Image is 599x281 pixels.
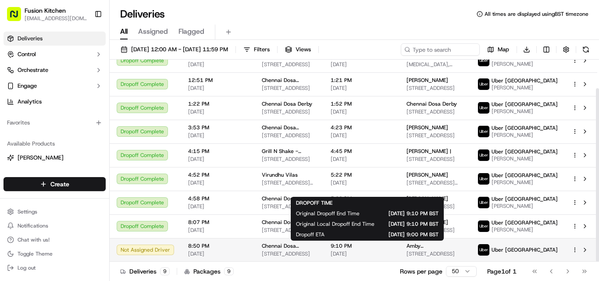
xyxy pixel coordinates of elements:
[498,46,509,53] span: Map
[296,231,324,238] span: Dropoff ETA
[4,220,106,232] button: Notifications
[188,108,248,115] span: [DATE]
[339,231,439,238] span: [DATE] 9:00 PM BST
[296,210,360,217] span: Original Dropoff End Time
[478,126,489,137] img: uber-new-logo.jpeg
[7,170,102,178] a: Fleet
[188,61,248,68] span: [DATE]
[406,148,451,155] span: [PERSON_NAME] |
[4,32,106,46] a: Deliveries
[188,156,248,163] span: [DATE]
[331,242,392,249] span: 9:10 PM
[25,15,87,22] button: [EMAIL_ADDRESS][DOMAIN_NAME]
[389,221,439,228] span: [DATE] 9:10 PM BST
[406,124,448,131] span: [PERSON_NAME]
[331,132,392,139] span: [DATE]
[478,55,489,66] img: uber-new-logo.jpeg
[406,195,448,202] span: [PERSON_NAME]
[492,108,558,115] span: [PERSON_NAME]
[478,244,489,256] img: uber-new-logo.jpeg
[331,250,392,257] span: [DATE]
[62,216,106,223] a: Powered byPylon
[478,149,489,161] img: uber-new-logo.jpeg
[478,78,489,90] img: uber-new-logo.jpeg
[18,170,30,178] span: Fleet
[5,192,71,208] a: 📗Knowledge Base
[4,234,106,246] button: Chat with us!
[39,84,144,92] div: Start new chat
[4,47,106,61] button: Control
[74,197,81,204] div: 💻
[262,77,317,84] span: Chennai Dosa [GEOGRAPHIC_DATA]
[178,26,204,37] span: Flagged
[478,197,489,208] img: uber-new-logo.jpeg
[34,136,55,143] span: 4:34 PM
[406,156,464,163] span: [STREET_ADDRESS]
[4,95,106,109] a: Analytics
[262,124,317,131] span: Chennai Dosa [GEOGRAPHIC_DATA]
[120,26,128,37] span: All
[138,26,168,37] span: Assigned
[483,43,513,56] button: Map
[50,180,69,189] span: Create
[406,132,464,139] span: [STREET_ADDRESS]
[7,154,102,162] a: [PERSON_NAME]
[188,203,248,210] span: [DATE]
[239,43,274,56] button: Filters
[492,132,558,139] span: [PERSON_NAME]
[331,156,392,163] span: [DATE]
[188,227,248,234] span: [DATE]
[262,250,317,257] span: [STREET_ADDRESS]
[331,179,392,186] span: [DATE]
[492,148,558,155] span: Uber [GEOGRAPHIC_DATA]
[18,264,36,271] span: Log out
[262,242,317,249] span: Chennai Dosa [GEOGRAPHIC_DATA]
[331,108,392,115] span: [DATE]
[188,77,248,84] span: 12:51 PM
[262,108,317,115] span: [STREET_ADDRESS]
[149,86,160,97] button: Start new chat
[487,267,517,276] div: Page 1 of 1
[4,167,106,181] button: Fleet
[4,79,106,93] button: Engage
[262,61,317,68] span: [STREET_ADDRESS]
[18,35,43,43] span: Deliveries
[296,46,311,53] span: Views
[492,203,558,210] span: [PERSON_NAME]
[406,108,464,115] span: [STREET_ADDRESS]
[262,148,317,155] span: Grill N Shake - [GEOGRAPHIC_DATA]
[262,203,317,210] span: [STREET_ADDRESS][PERSON_NAME]
[262,171,298,178] span: Virundhu Vilas
[188,132,248,139] span: [DATE]
[492,172,558,179] span: Uber [GEOGRAPHIC_DATA]
[4,4,91,25] button: Fusion Kitchen[EMAIL_ADDRESS][DOMAIN_NAME]
[29,160,32,167] span: •
[580,43,592,56] button: Refresh
[492,84,558,91] span: [PERSON_NAME]
[331,61,392,68] span: [DATE]
[492,155,558,162] span: [PERSON_NAME]
[188,124,248,131] span: 3:53 PM
[9,9,26,26] img: Nash
[4,262,106,274] button: Log out
[406,61,464,68] span: [MEDICAL_DATA], [STREET_ADDRESS]
[478,173,489,185] img: uber-new-logo.jpeg
[296,221,374,228] span: Original Local Dropoff End Time
[39,92,121,100] div: We're available if you need us!
[492,219,558,226] span: Uber [GEOGRAPHIC_DATA]
[406,100,457,107] span: Chennai Dosa Derby
[262,179,317,186] span: [STREET_ADDRESS][PERSON_NAME]
[4,63,106,77] button: Orchestrate
[262,227,317,234] span: [STREET_ADDRESS]
[18,82,37,90] span: Engage
[406,171,448,178] span: [PERSON_NAME]
[188,250,248,257] span: [DATE]
[262,132,317,139] span: [STREET_ADDRESS]
[120,267,170,276] div: Deliveries
[406,85,464,92] span: [STREET_ADDRESS]
[117,43,232,56] button: [DATE] 12:00 AM - [DATE] 11:59 PM
[262,156,317,163] span: [STREET_ADDRESS]
[9,114,59,121] div: Past conversations
[331,85,392,92] span: [DATE]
